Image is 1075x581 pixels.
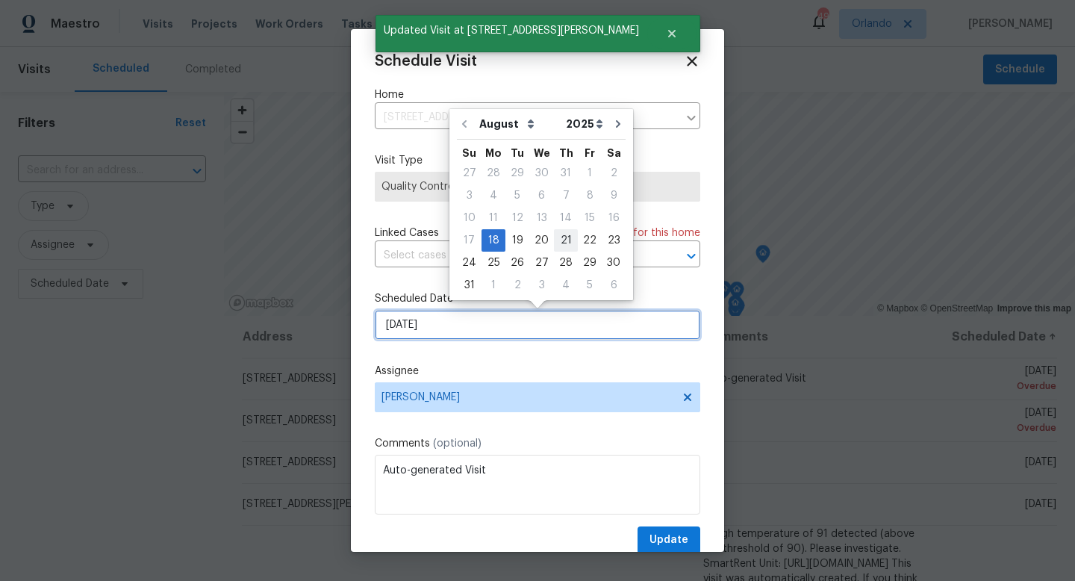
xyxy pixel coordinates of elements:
[457,163,482,184] div: 27
[554,184,578,207] div: Thu Aug 07 2025
[602,275,626,296] div: 6
[505,162,529,184] div: Tue Jul 29 2025
[602,162,626,184] div: Sat Aug 02 2025
[585,148,595,158] abbr: Friday
[602,208,626,229] div: 16
[482,163,505,184] div: 28
[482,252,505,274] div: Mon Aug 25 2025
[453,109,476,139] button: Go to previous month
[381,391,674,403] span: [PERSON_NAME]
[482,162,505,184] div: Mon Jul 28 2025
[578,207,602,229] div: Fri Aug 15 2025
[482,274,505,296] div: Mon Sep 01 2025
[482,275,505,296] div: 1
[554,208,578,229] div: 14
[602,229,626,252] div: Sat Aug 23 2025
[482,208,505,229] div: 11
[559,148,573,158] abbr: Thursday
[602,252,626,274] div: Sat Aug 30 2025
[457,230,482,251] div: 17
[485,148,502,158] abbr: Monday
[602,274,626,296] div: Sat Sep 06 2025
[638,526,700,554] button: Update
[505,274,529,296] div: Tue Sep 02 2025
[602,207,626,229] div: Sat Aug 16 2025
[482,230,505,251] div: 18
[457,274,482,296] div: Sun Aug 31 2025
[554,274,578,296] div: Thu Sep 04 2025
[433,438,482,449] span: (optional)
[602,185,626,206] div: 9
[554,162,578,184] div: Thu Jul 31 2025
[482,185,505,206] div: 4
[505,252,529,274] div: Tue Aug 26 2025
[505,207,529,229] div: Tue Aug 12 2025
[602,230,626,251] div: 23
[375,87,700,102] label: Home
[375,244,658,267] input: Select cases
[578,275,602,296] div: 5
[578,162,602,184] div: Fri Aug 01 2025
[457,252,482,273] div: 24
[578,208,602,229] div: 15
[529,185,554,206] div: 6
[457,275,482,296] div: 31
[554,185,578,206] div: 7
[375,153,700,168] label: Visit Type
[505,185,529,206] div: 5
[482,184,505,207] div: Mon Aug 04 2025
[578,229,602,252] div: Fri Aug 22 2025
[476,113,562,135] select: Month
[529,252,554,273] div: 27
[529,275,554,296] div: 3
[505,229,529,252] div: Tue Aug 19 2025
[554,163,578,184] div: 31
[482,229,505,252] div: Mon Aug 18 2025
[554,252,578,273] div: 28
[578,252,602,273] div: 29
[457,207,482,229] div: Sun Aug 10 2025
[529,230,554,251] div: 20
[578,230,602,251] div: 22
[578,252,602,274] div: Fri Aug 29 2025
[457,229,482,252] div: Sun Aug 17 2025
[578,184,602,207] div: Fri Aug 08 2025
[381,179,694,194] span: Quality Control
[375,291,700,306] label: Scheduled Date
[529,208,554,229] div: 13
[534,148,550,158] abbr: Wednesday
[529,252,554,274] div: Wed Aug 27 2025
[457,208,482,229] div: 10
[554,229,578,252] div: Thu Aug 21 2025
[554,230,578,251] div: 21
[375,54,477,69] span: Schedule Visit
[376,15,647,46] span: Updated Visit at [STREET_ADDRESS][PERSON_NAME]
[529,207,554,229] div: Wed Aug 13 2025
[607,109,629,139] button: Go to next month
[375,364,700,379] label: Assignee
[482,252,505,273] div: 25
[375,106,678,129] input: Enter in an address
[554,275,578,296] div: 4
[578,185,602,206] div: 8
[578,274,602,296] div: Fri Sep 05 2025
[529,184,554,207] div: Wed Aug 06 2025
[505,275,529,296] div: 2
[375,310,700,340] input: M/D/YYYY
[578,163,602,184] div: 1
[482,207,505,229] div: Mon Aug 11 2025
[457,162,482,184] div: Sun Jul 27 2025
[375,455,700,515] textarea: Auto-generated Visit
[457,252,482,274] div: Sun Aug 24 2025
[457,184,482,207] div: Sun Aug 03 2025
[505,163,529,184] div: 29
[647,19,697,49] button: Close
[602,184,626,207] div: Sat Aug 09 2025
[554,207,578,229] div: Thu Aug 14 2025
[554,252,578,274] div: Thu Aug 28 2025
[457,185,482,206] div: 3
[462,148,476,158] abbr: Sunday
[529,274,554,296] div: Wed Sep 03 2025
[375,436,700,451] label: Comments
[505,184,529,207] div: Tue Aug 05 2025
